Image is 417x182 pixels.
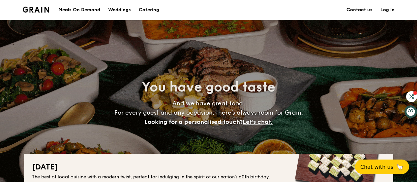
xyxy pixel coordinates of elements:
span: Looking for a personalised touch? [144,118,243,126]
a: Logotype [23,7,49,13]
span: And we have great food. For every guest and any occasion, there’s always room for Grain. [114,100,303,126]
span: You have good taste [142,79,275,95]
h2: [DATE] [32,162,385,172]
div: The best of local cuisine with a modern twist, perfect for indulging in the spirit of our nation’... [32,174,385,180]
span: Chat with us [360,164,393,170]
img: Grain [23,7,49,13]
span: Let's chat. [243,118,273,126]
span: 🦙 [396,163,404,171]
button: Chat with us🦙 [355,160,409,174]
